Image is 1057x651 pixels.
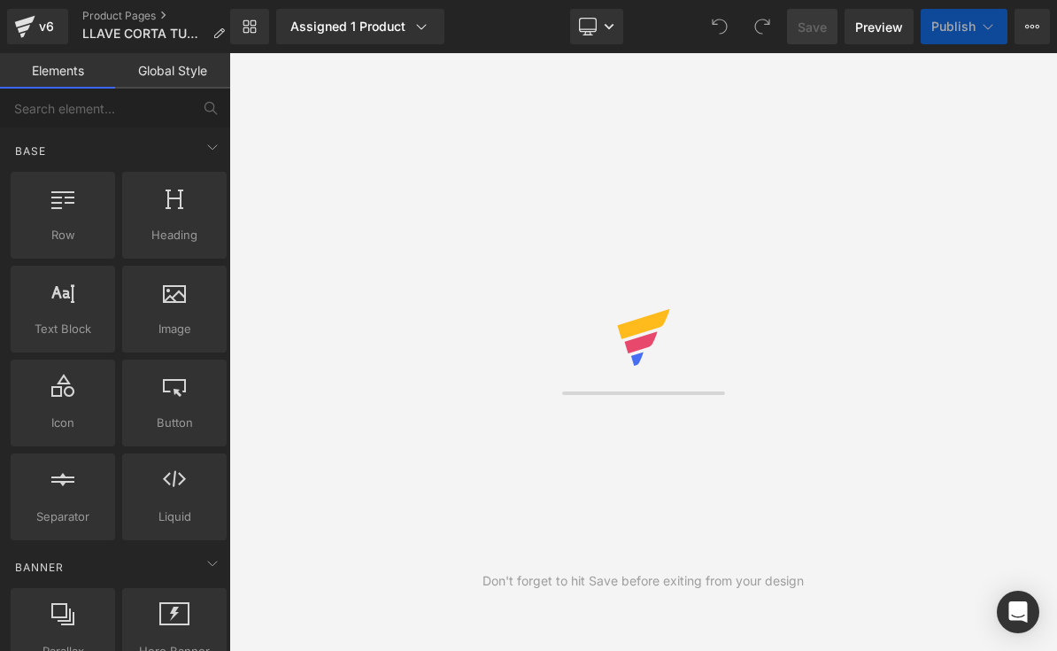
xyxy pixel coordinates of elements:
[127,320,221,338] span: Image
[997,591,1039,633] div: Open Intercom Messenger
[35,15,58,38] div: v6
[702,9,737,44] button: Undo
[16,414,110,432] span: Icon
[16,320,110,338] span: Text Block
[931,19,976,34] span: Publish
[127,508,221,526] span: Liquid
[1015,9,1050,44] button: More
[482,571,804,591] div: Don't forget to hit Save before exiting from your design
[82,27,205,41] span: LLAVE CORTA TUBOS
[921,9,1007,44] button: Publish
[13,143,48,159] span: Base
[290,18,430,35] div: Assigned 1 Product
[798,18,827,36] span: Save
[127,226,221,244] span: Heading
[127,414,221,432] span: Button
[745,9,780,44] button: Redo
[82,9,239,23] a: Product Pages
[855,18,903,36] span: Preview
[230,9,269,44] a: New Library
[7,9,68,44] a: v6
[115,53,230,89] a: Global Style
[845,9,914,44] a: Preview
[13,559,66,576] span: Banner
[16,226,110,244] span: Row
[16,508,110,526] span: Separator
